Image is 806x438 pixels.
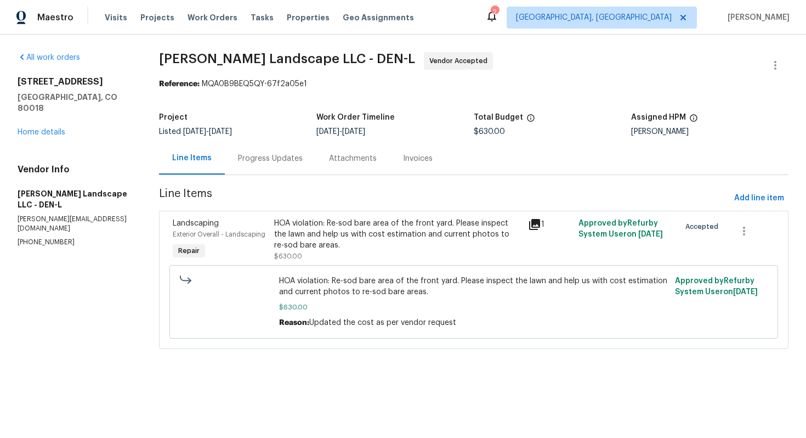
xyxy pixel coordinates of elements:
[528,218,572,231] div: 1
[689,114,698,128] span: The hpm assigned to this work order.
[18,188,133,210] h5: [PERSON_NAME] Landscape LLC - DEN-L
[675,277,758,296] span: Approved by Refurby System User on
[183,128,232,136] span: -
[159,114,188,121] h5: Project
[491,7,498,18] div: 2
[274,218,521,251] div: HOA violation: Re-sod bare area of the front yard. Please inspect the lawn and help us with cost ...
[474,114,523,121] h5: Total Budget
[18,128,65,136] a: Home details
[638,231,663,238] span: [DATE]
[329,153,377,164] div: Attachments
[18,215,133,233] p: [PERSON_NAME][EMAIL_ADDRESS][DOMAIN_NAME]
[631,128,788,136] div: [PERSON_NAME]
[734,192,784,205] span: Add line item
[159,52,415,65] span: [PERSON_NAME] Landscape LLC - DEN-L
[733,288,758,296] span: [DATE]
[343,12,414,23] span: Geo Assignments
[309,319,456,327] span: Updated the cost as per vendor request
[183,128,206,136] span: [DATE]
[251,14,274,21] span: Tasks
[159,188,730,209] span: Line Items
[238,153,303,164] div: Progress Updates
[730,188,788,209] button: Add line item
[18,54,80,61] a: All work orders
[316,114,395,121] h5: Work Order Timeline
[474,128,505,136] span: $630.00
[140,12,174,23] span: Projects
[174,245,204,256] span: Repair
[18,76,133,87] h2: [STREET_ADDRESS]
[429,55,492,66] span: Vendor Accepted
[173,231,265,238] span: Exterior Overall - Landscaping
[526,114,535,128] span: The total cost of line items that have been proposed by Opendoor. This sum includes line items th...
[159,80,200,88] b: Reference:
[279,276,668,297] span: HOA violation: Re-sod bare area of the front yard. Please inspect the lawn and help us with cost ...
[18,92,133,114] h5: [GEOGRAPHIC_DATA], CO 80018
[685,221,723,232] span: Accepted
[287,12,330,23] span: Properties
[342,128,365,136] span: [DATE]
[316,128,365,136] span: -
[631,114,686,121] h5: Assigned HPM
[18,164,133,175] h4: Vendor Info
[159,128,232,136] span: Listed
[18,238,133,247] p: [PHONE_NUMBER]
[188,12,237,23] span: Work Orders
[403,153,433,164] div: Invoices
[279,302,668,313] span: $630.00
[173,220,219,227] span: Landscaping
[209,128,232,136] span: [DATE]
[172,153,212,164] div: Line Items
[279,319,309,327] span: Reason:
[274,253,302,260] span: $630.00
[37,12,73,23] span: Maestro
[578,220,663,238] span: Approved by Refurby System User on
[516,12,672,23] span: [GEOGRAPHIC_DATA], [GEOGRAPHIC_DATA]
[723,12,790,23] span: [PERSON_NAME]
[105,12,127,23] span: Visits
[159,78,788,89] div: MQA0B9BEQ5QY-67f2a05e1
[316,128,339,136] span: [DATE]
